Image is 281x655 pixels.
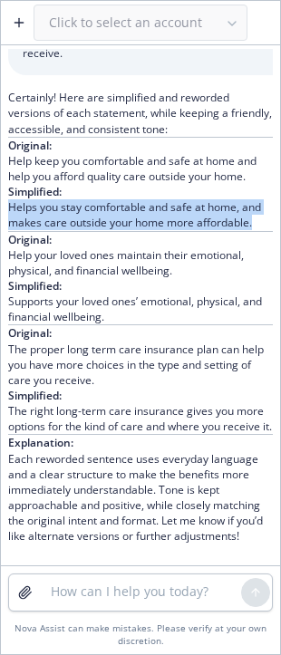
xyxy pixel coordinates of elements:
[8,184,62,199] span: Simplified:
[8,388,62,403] span: Simplified:
[5,8,34,37] button: Create a new chat
[8,278,273,324] p: Supports your loved ones’ emotional, physical, and financial wellbeing.
[8,138,273,184] p: Help keep you comfortable and safe at home and help you afford quality care outside your home.
[8,435,73,450] span: Explanation:
[8,278,62,294] span: Simplified:
[8,435,273,544] p: Each reworded sentence uses everyday language and a clear structure to make the benefits more imm...
[8,90,273,136] p: Certainly! Here are simplified and reworded versions of each statement, while keeping a friendly,...
[8,138,52,153] span: Original:
[8,622,273,647] div: Nova Assist can make mistakes. Please verify at your own discretion.
[8,232,52,247] span: Original:
[8,325,273,388] p: The proper long term care insurance plan can help you have more choices in the type and setting o...
[8,232,273,278] p: Help your loved ones maintain their emotional, physical, and financial wellbeing.
[8,184,273,230] p: Helps you stay comfortable and safe at home, and makes care outside your home more affordable.
[8,325,52,341] span: Original:
[8,388,273,434] p: The right long-term care insurance gives you more options for the kind of care and where you rece...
